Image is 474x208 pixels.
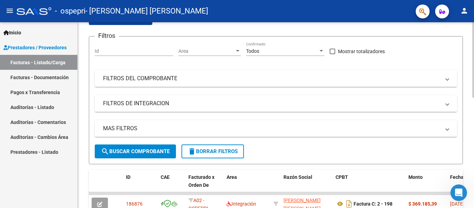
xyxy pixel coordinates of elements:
[227,174,237,180] span: Area
[406,170,447,200] datatable-header-cell: Monto
[103,100,440,107] mat-panel-title: FILTROS DE INTEGRACION
[103,125,440,132] mat-panel-title: MAS FILTROS
[85,3,208,19] span: - [PERSON_NAME] [PERSON_NAME]
[408,174,423,180] span: Monto
[188,147,196,156] mat-icon: delete
[186,170,224,200] datatable-header-cell: Facturado x Orden De
[6,75,133,118] div: Soporte dice…
[44,155,50,160] button: Start recording
[95,95,457,112] mat-expansion-panel-header: FILTROS DE INTEGRACION
[95,144,176,158] button: Buscar Comprobante
[95,120,457,137] mat-expansion-panel-header: MAS FILTROS
[227,201,256,207] span: Integración
[158,170,186,200] datatable-header-cell: CAE
[55,3,85,19] span: - ospepri
[336,174,348,180] span: CPBT
[123,170,158,200] datatable-header-cell: ID
[354,201,392,207] strong: Factura C: 2 - 198
[101,147,109,156] mat-icon: search
[6,140,133,152] textarea: Escribe un mensaje...
[6,118,114,140] div: [PERSON_NAME] a la espera de sus comentariosAdd reaction
[109,4,122,17] button: Inicio
[6,7,14,15] mat-icon: menu
[181,144,244,158] button: Borrar Filtros
[3,29,21,36] span: Inicio
[11,122,108,136] div: [PERSON_NAME] a la espera de sus comentarios
[450,201,464,207] span: [DATE]
[3,44,67,51] span: Prestadores / Proveedores
[408,201,437,207] strong: $ 369.185,39
[188,174,214,188] span: Facturado x Orden De
[20,5,31,16] img: Profile image for Fin
[126,174,130,180] span: ID
[122,4,134,17] div: Cerrar
[95,31,119,41] h3: Filtros
[6,75,114,117] div: Por lo que veo la factura en cuestión tiene este comentario y por eso no le permiten asociar el l...
[224,170,271,200] datatable-header-cell: Area
[126,201,143,207] span: 186876
[103,75,440,82] mat-panel-title: FILTROS DEL COMPROBANTE
[5,4,18,17] button: go back
[178,48,235,54] span: Area
[333,170,406,200] datatable-header-cell: CPBT
[119,152,130,163] button: Enviar un mensaje…
[338,47,385,56] span: Mostrar totalizadores
[11,155,16,160] button: Adjuntar un archivo
[6,21,133,75] div: Soporte dice…
[460,7,468,15] mat-icon: person
[161,174,170,180] span: CAE
[450,184,467,201] iframe: Intercom live chat
[6,118,133,141] div: Soporte dice…
[95,70,457,87] mat-expansion-panel-header: FILTROS DEL COMPROBANTE
[22,155,27,160] button: Selector de emoji
[246,48,259,54] span: Todos
[281,170,333,200] datatable-header-cell: Razón Social
[188,148,238,155] span: Borrar Filtros
[11,79,108,113] div: Por lo que veo la factura en cuestión tiene este comentario y por eso no le permiten asociar el l...
[283,174,312,180] span: Razón Social
[34,8,107,19] p: El equipo también puede ayudar
[101,148,170,155] span: Buscar Comprobante
[33,155,39,160] button: Selector de gif
[34,3,42,8] h1: Fin
[6,21,110,75] div: Add reaction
